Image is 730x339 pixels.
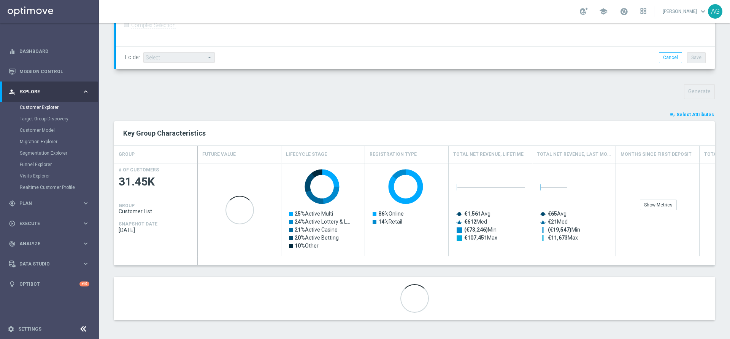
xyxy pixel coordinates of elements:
[82,260,89,267] i: keyboard_arrow_right
[20,125,98,136] div: Customer Model
[9,220,16,227] i: play_circle_outline
[9,220,82,227] div: Execute
[20,136,98,147] div: Migration Explorer
[20,127,79,133] a: Customer Model
[370,148,417,161] h4: Registration Type
[20,184,79,190] a: Realtime Customer Profile
[464,219,487,225] text: Med
[378,219,389,225] tspan: 14%
[20,170,98,182] div: Visits Explorer
[119,208,193,214] span: Customer List
[378,219,402,225] text: Retail
[620,148,692,161] h4: Months Since First Deposit
[114,163,198,256] div: Press SPACE to select this row.
[548,219,568,225] text: Med
[684,84,715,99] button: Generate
[9,48,16,55] i: equalizer
[79,281,89,286] div: +10
[295,235,305,241] tspan: 20%
[286,148,327,161] h4: Lifecycle Stage
[20,104,79,110] a: Customer Explorer
[9,61,89,82] div: Mission Control
[548,227,580,233] text: Min
[20,102,98,113] div: Customer Explorer
[8,48,90,54] button: equalizer Dashboard
[8,261,90,267] button: Data Studio keyboard_arrow_right
[9,88,16,95] i: person_search
[202,148,236,161] h4: Future Value
[119,227,193,233] span: 2025-09-02
[295,243,319,249] text: Other
[8,241,90,247] button: track_changes Analyze keyboard_arrow_right
[20,159,98,170] div: Funnel Explorer
[119,174,193,189] span: 31.45K
[708,4,722,19] div: AG
[125,54,140,61] label: Folder
[20,173,79,179] a: Visits Explorer
[19,262,82,266] span: Data Studio
[599,7,608,16] span: school
[464,227,497,233] text: Min
[464,227,488,233] tspan: (€73,246)
[20,113,98,125] div: Target Group Discovery
[19,61,89,82] a: Mission Control
[20,139,79,145] a: Migration Explorer
[295,227,305,233] tspan: 21%
[548,211,557,217] tspan: €65
[687,52,706,63] button: Save
[19,41,89,61] a: Dashboard
[9,41,89,61] div: Dashboard
[640,200,677,210] div: Show Metrics
[9,240,16,247] i: track_changes
[548,227,571,233] tspan: (€19,547)
[378,211,404,217] text: Online
[453,148,524,161] h4: Total Net Revenue, Lifetime
[464,219,476,225] tspan: €612
[548,211,567,217] text: Avg
[8,326,14,333] i: settings
[537,148,611,161] h4: Total Net Revenue, Last Month
[20,147,98,159] div: Segmentation Explorer
[8,200,90,206] button: gps_fixed Plan keyboard_arrow_right
[19,90,82,94] span: Explore
[295,211,333,217] text: Active Multi
[659,52,682,63] button: Cancel
[119,167,159,173] h4: # OF CUSTOMERS
[464,211,490,217] text: Avg
[20,162,79,168] a: Funnel Explorer
[119,148,135,161] h4: GROUP
[676,112,714,117] span: Select Attributes
[19,201,82,206] span: Plan
[119,221,157,227] h4: SNAPSHOT DATE
[699,7,707,16] span: keyboard_arrow_down
[8,221,90,227] button: play_circle_outline Execute keyboard_arrow_right
[548,219,557,225] tspan: €21
[8,89,90,95] button: person_search Explore keyboard_arrow_right
[9,281,16,288] i: lightbulb
[8,69,90,75] div: Mission Control
[123,129,706,138] h2: Key Group Characteristics
[18,327,41,331] a: Settings
[8,281,90,287] button: lightbulb Optibot +10
[19,221,82,226] span: Execute
[464,211,481,217] tspan: €1,561
[378,211,389,217] tspan: 86%
[295,243,305,249] tspan: 10%
[548,235,568,241] tspan: €11,673
[82,220,89,227] i: keyboard_arrow_right
[464,235,497,241] text: Max
[662,6,708,17] a: [PERSON_NAME]keyboard_arrow_down
[295,235,339,241] text: Active Betting
[19,274,79,294] a: Optibot
[9,200,16,207] i: gps_fixed
[548,235,578,241] text: Max
[464,235,487,241] tspan: €107,451
[670,112,675,117] i: playlist_add_check
[20,182,98,193] div: Realtime Customer Profile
